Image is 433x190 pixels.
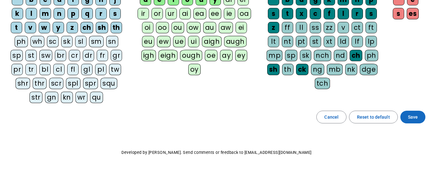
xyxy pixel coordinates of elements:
div: th [282,64,294,75]
div: t [11,22,22,33]
p: Developed by [PERSON_NAME]. Send comments or feedback to [EMAIL_ADDRESS][DOMAIN_NAME] [5,149,428,156]
div: ou [171,22,184,33]
div: s [109,8,121,19]
div: scr [49,78,64,89]
div: x [296,8,307,19]
div: spl [66,78,81,89]
button: Save [400,111,425,123]
div: r [352,8,363,19]
div: sp [285,50,297,61]
div: z [67,22,78,33]
span: Reset to default [357,113,390,121]
div: ff [282,22,293,33]
div: tw [109,64,121,75]
div: thr [33,78,47,89]
div: cr [69,50,80,61]
div: m [40,8,51,19]
div: ch [81,22,93,33]
div: s [393,8,404,19]
div: oe [205,50,217,61]
div: oa [238,8,251,19]
div: ie [224,8,235,19]
div: nk [345,64,357,75]
div: nch [314,50,331,61]
div: ay [220,50,233,61]
div: mb [327,64,343,75]
div: eigh [158,50,178,61]
div: ee [209,8,221,19]
div: ea [193,8,206,19]
div: sl [75,36,87,47]
div: dge [360,64,378,75]
div: ai [179,8,191,19]
div: sc [47,36,59,47]
div: t [282,8,293,19]
div: sh [267,64,280,75]
div: ph [365,50,378,61]
div: th [111,22,122,33]
div: ch [350,50,362,61]
div: mp [267,50,282,61]
div: nt [282,36,293,47]
div: aigh [202,36,222,47]
div: nd [334,50,347,61]
div: fl [67,64,79,75]
div: pl [95,64,107,75]
div: qu [90,92,103,103]
div: wh [30,36,44,47]
div: sp [10,50,23,61]
div: squ [100,78,117,89]
div: ph [15,36,28,47]
div: lf [352,36,363,47]
div: f [324,8,335,19]
div: ck [296,64,308,75]
div: str [29,92,42,103]
div: w [39,22,50,33]
div: ey [235,50,247,61]
div: oy [188,64,201,75]
div: y [53,22,64,33]
div: augh [224,36,247,47]
div: zz [324,22,335,33]
div: au [203,22,216,33]
div: lp [365,36,377,47]
div: gn [45,92,58,103]
div: es [407,8,419,19]
span: Save [408,113,418,121]
div: fr [97,50,108,61]
div: eu [142,36,154,47]
div: ft [365,22,377,33]
div: sw [39,50,52,61]
div: gl [81,64,93,75]
div: l [338,8,349,19]
div: p [68,8,79,19]
div: sh [96,22,108,33]
div: ue [173,36,185,47]
div: oo [156,22,169,33]
div: ct [352,22,363,33]
div: gr [111,50,122,61]
div: pr [11,64,23,75]
div: z [268,22,279,33]
div: ng [311,64,324,75]
div: c [310,8,321,19]
div: ll [296,22,307,33]
div: bl [39,64,51,75]
div: ss [310,22,321,33]
div: sm [89,36,104,47]
div: ir [138,8,149,19]
button: Reset to default [349,111,398,123]
div: sk [61,36,73,47]
div: igh [141,50,156,61]
div: tch [315,78,330,89]
div: kn [61,92,73,103]
div: s [365,8,377,19]
div: k [12,8,23,19]
span: Cancel [324,113,339,121]
div: ow [187,22,201,33]
div: sn [106,36,118,47]
div: s [268,8,279,19]
div: tr [25,64,37,75]
div: ld [338,36,349,47]
div: ei [236,22,247,33]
